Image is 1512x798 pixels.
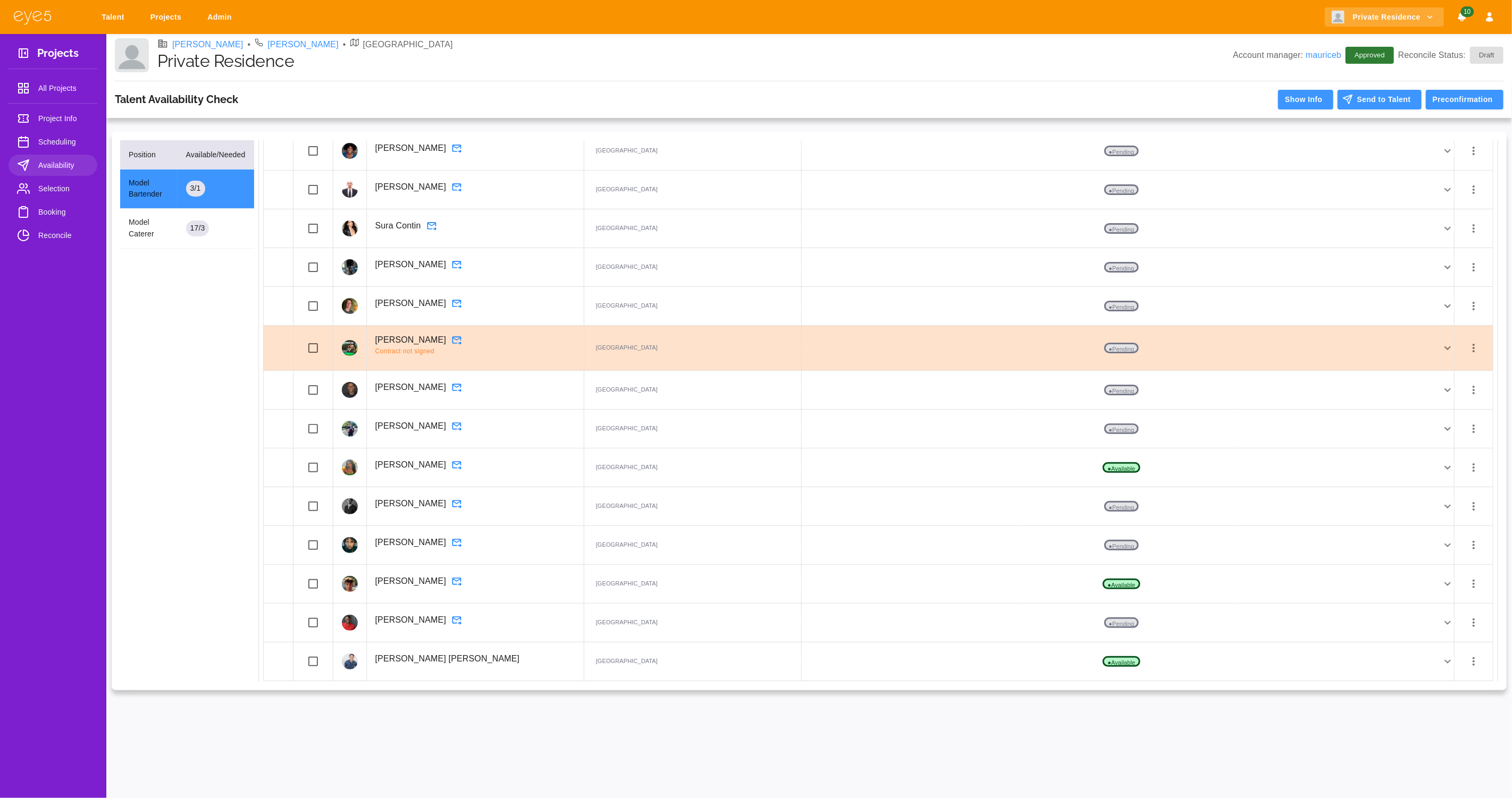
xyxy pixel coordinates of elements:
p: [GEOGRAPHIC_DATA] [593,301,661,311]
p: [GEOGRAPHIC_DATA] [593,501,661,512]
div: ●Pending [802,500,1454,513]
p: ● Pending [1104,617,1139,628]
p: [GEOGRAPHIC_DATA] [593,343,661,353]
p: [PERSON_NAME] [375,258,447,271]
div: ●Pending [802,183,1454,196]
a: Reconcile [9,225,97,246]
p: [PERSON_NAME] [375,614,447,626]
span: Scheduling [38,135,89,148]
p: [PERSON_NAME] [375,420,447,432]
p: ● Pending [1104,385,1139,395]
a: Scheduling [9,131,97,152]
p: [PERSON_NAME] [375,334,447,346]
li: • [343,38,346,51]
span: 10 [1460,6,1474,17]
a: Availability [9,155,97,176]
p: Account manager: [1233,49,1341,62]
img: profile_picture [342,421,358,437]
a: [PERSON_NAME] [172,38,243,51]
div: ●Pending [802,342,1454,354]
img: profile_picture [342,182,358,198]
span: Project Info [38,112,89,125]
p: Reconcile Status: [1398,47,1503,64]
li: • [248,38,251,51]
p: [PERSON_NAME] [375,297,447,310]
p: [PERSON_NAME] [375,181,447,193]
img: profile_picture [342,340,358,356]
span: Contract not signed [375,346,575,357]
div: ●Pending [802,300,1454,312]
span: Selection [38,182,89,195]
a: Projects [144,7,192,27]
p: [GEOGRAPHIC_DATA] [363,38,453,51]
p: [PERSON_NAME] [375,142,447,155]
div: 17 / 3 [186,220,209,236]
p: ● Pending [1104,540,1139,550]
button: Private Residence [1325,7,1444,27]
p: [GEOGRAPHIC_DATA] [593,617,661,628]
h3: Talent Availability Check [115,93,238,106]
span: Availability [38,159,89,172]
p: [PERSON_NAME] [375,575,447,588]
img: profile_picture [342,537,358,553]
button: Preconfirmation [1426,90,1503,109]
p: [PERSON_NAME] [375,381,447,394]
p: ● Pending [1104,146,1139,156]
img: Client logo [1332,11,1345,23]
p: ● Pending [1104,501,1139,512]
div: ●Pending [802,384,1454,396]
img: profile_picture [342,382,358,398]
p: ● Pending [1104,184,1139,195]
p: ● Pending [1104,262,1139,273]
p: [GEOGRAPHIC_DATA] [593,146,661,156]
h1: Private Residence [157,51,1233,71]
p: [GEOGRAPHIC_DATA] [593,223,661,234]
button: Notifications [1452,7,1472,27]
a: Booking [9,201,97,223]
p: [GEOGRAPHIC_DATA] [593,579,661,589]
p: ● Available [1103,656,1140,667]
p: ● Pending [1104,301,1139,311]
td: Model Caterer [120,209,178,249]
div: ●Pending [802,616,1454,629]
p: [GEOGRAPHIC_DATA] [593,423,661,434]
img: Client logo [115,38,149,72]
div: 3 / 1 [186,181,205,197]
th: Available/Needed [178,140,254,169]
button: Show Info [1278,90,1333,109]
p: ● Available [1103,579,1140,589]
div: ●Pending [802,422,1454,435]
button: Send to Talent [1338,90,1422,109]
span: Draft [1473,50,1501,61]
p: ● Pending [1104,343,1139,353]
a: Selection [9,178,97,199]
p: [GEOGRAPHIC_DATA] [593,656,661,667]
p: [GEOGRAPHIC_DATA] [593,462,661,473]
p: [GEOGRAPHIC_DATA] [593,262,661,273]
h3: Projects [37,47,79,63]
div: ●Available [802,655,1454,668]
p: [PERSON_NAME] [375,497,447,510]
a: Admin [200,7,242,27]
img: profile_picture [342,298,358,314]
img: profile_picture [342,143,358,159]
div: ●Available [802,461,1454,474]
p: [GEOGRAPHIC_DATA] [593,540,661,550]
div: ●Pending [802,261,1454,274]
p: [GEOGRAPHIC_DATA] [593,184,661,195]
img: profile_picture [342,460,358,476]
img: profile_picture [342,576,358,592]
a: Talent [95,7,135,27]
span: Reconcile [38,229,89,242]
p: ● Pending [1104,223,1139,234]
th: Position [120,140,178,169]
img: profile_picture [342,615,358,631]
div: ●Pending [802,145,1454,157]
p: Sura Contin [375,219,421,232]
span: Approved [1348,50,1391,61]
p: [PERSON_NAME] [375,459,447,471]
p: [PERSON_NAME] [375,536,447,549]
span: All Projects [38,82,89,95]
div: ●Pending [802,539,1454,551]
p: [PERSON_NAME] [PERSON_NAME] [375,652,520,665]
